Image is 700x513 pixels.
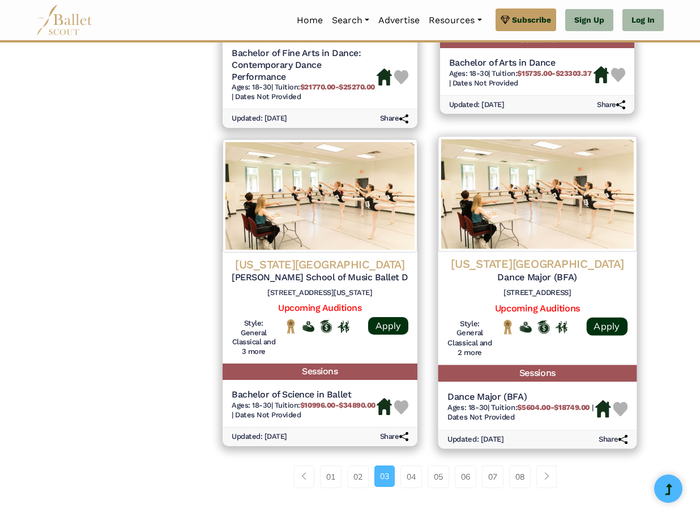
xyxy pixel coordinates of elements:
span: Dates Not Provided [235,411,301,419]
a: Resources [424,8,486,32]
h6: Updated: [DATE] [449,100,505,110]
h5: Sessions [223,364,417,380]
span: Ages: 18-30 [447,403,487,412]
h6: | | [447,403,595,422]
a: Search [327,8,374,32]
h4: [US_STATE][GEOGRAPHIC_DATA] [232,257,408,272]
b: $5604.00-$18749.00 [517,403,590,412]
h6: Share [380,432,408,442]
img: National [285,319,297,334]
a: Subscribe [496,8,556,31]
h5: Bachelor of Fine Arts in Dance: Contemporary Dance Performance [232,48,377,83]
h6: Style: General Classical and 2 more [447,319,492,358]
span: Tuition: [492,69,591,78]
a: Upcoming Auditions [278,302,361,313]
img: Housing Available [377,69,392,85]
h5: Dance Major (BFA) [447,271,627,283]
img: Housing Available [377,398,392,415]
img: gem.svg [501,14,510,26]
h6: [STREET_ADDRESS][US_STATE] [232,288,408,298]
h4: [US_STATE][GEOGRAPHIC_DATA] [447,256,627,272]
img: Offers Financial Aid [302,321,314,332]
h6: Share [597,100,625,110]
img: In Person [338,320,349,333]
a: 01 [320,465,342,488]
h6: Style: General Classical and 3 more [232,319,276,357]
span: Ages: 18-30 [232,83,271,91]
span: Dates Not Provided [453,79,518,87]
h6: | | [449,69,594,88]
span: Tuition: [275,83,375,91]
a: Home [292,8,327,32]
span: Subscribe [512,14,551,26]
span: Dates Not Provided [235,92,301,101]
h6: Updated: [DATE] [447,435,503,444]
a: 07 [482,465,503,488]
h6: Share [599,435,628,444]
span: Tuition: [491,403,592,412]
h5: Dance Major (BFA) [447,391,595,403]
a: 05 [428,465,449,488]
img: Offers Scholarship [320,320,332,333]
img: Housing Available [594,66,609,83]
a: 06 [455,465,476,488]
h6: Updated: [DATE] [232,432,287,442]
img: National [501,319,513,335]
a: Apply [368,317,408,335]
a: Apply [586,317,627,335]
a: Advertise [374,8,424,32]
img: Heart [613,402,628,417]
img: Offers Scholarship [537,320,549,334]
h6: Updated: [DATE] [232,114,287,123]
nav: Page navigation example [294,465,563,488]
span: Tuition: [275,401,375,409]
span: Ages: 18-30 [232,401,271,409]
img: Offers Financial Aid [519,322,531,332]
a: Upcoming Auditions [494,302,579,313]
a: Log In [622,9,664,32]
h6: Share [380,114,408,123]
b: $15735.00-$23303.37 [517,69,591,78]
h6: | | [232,83,377,102]
a: 08 [509,465,531,488]
a: 04 [400,465,422,488]
h5: Sessions [438,365,636,382]
b: $10996.00-$34890.00 [300,401,375,409]
span: Ages: 18-30 [449,69,489,78]
a: 03 [374,465,395,487]
h5: Bachelor of Science in Ballet [232,389,377,401]
h5: Bachelor of Arts in Dance [449,57,594,69]
h6: [STREET_ADDRESS] [447,288,627,298]
img: Heart [611,68,625,82]
img: Logo [438,136,636,252]
a: 02 [347,465,369,488]
span: Dates Not Provided [447,413,514,421]
b: $21770.00-$25270.00 [300,83,375,91]
img: Heart [394,400,408,414]
h6: | | [232,401,377,420]
a: Sign Up [565,9,613,32]
img: Housing Available [595,400,611,418]
h5: [PERSON_NAME] School of Music Ballet Department (IUBT) [232,272,408,284]
img: In Person [555,321,567,334]
img: Heart [394,70,408,84]
img: Logo [223,139,417,253]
